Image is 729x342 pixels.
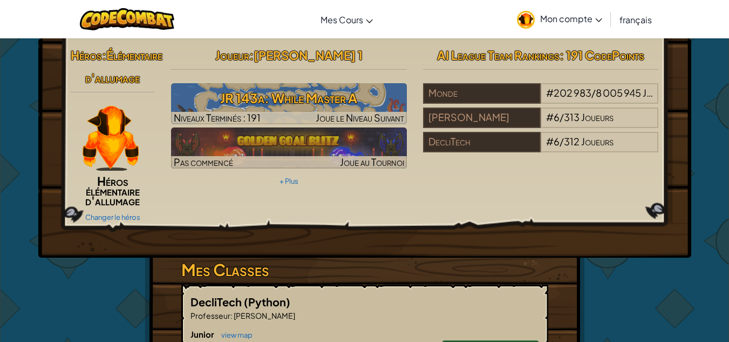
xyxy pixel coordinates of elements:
[596,86,641,99] span: 8 005 945
[423,83,541,104] div: Monde
[174,156,233,168] span: Pas commencé
[540,13,592,24] font: Mon compte
[423,118,659,130] a: [PERSON_NAME]#6/313Joueurs
[190,329,216,339] span: Junior
[254,48,363,63] span: [PERSON_NAME] 1
[423,93,659,106] a: Monde#202 983/8 005 945Joueurs
[190,311,230,320] span: Professeur
[423,108,541,128] div: [PERSON_NAME]
[280,177,298,185] a: + Plus
[233,311,295,320] span: [PERSON_NAME]
[230,311,233,320] span: :
[423,132,541,152] div: DecliTech
[564,111,580,123] span: 313
[85,173,140,208] span: Héros élémentaire d'allumage
[437,48,560,63] span: AI League Team Rankings
[171,128,407,169] img: Golden Goal
[85,48,162,85] span: Élémentaire d'allumage
[85,213,140,222] a: Changer le héros
[512,2,608,36] a: Mon compte
[546,111,554,123] span: #
[244,295,290,309] span: (Python)
[171,128,407,169] a: Pas commencéJoue au Tournoi
[321,14,363,25] font: Mes Cours
[554,111,560,123] span: 6
[80,8,174,30] img: Logo de CodeCombat
[554,135,560,147] span: 6
[423,142,659,155] a: DecliTech#6/312Joueurs
[171,86,407,110] h3: JR 143a: While Master A
[315,5,378,34] a: Mes Cours
[619,14,652,25] font: français
[560,135,564,147] span: /
[216,331,253,339] a: view map
[340,156,404,168] span: Joue au Tournoi
[171,83,407,124] img: JR 143a: While Master A
[546,135,554,147] span: #
[83,106,139,171] img: KindlingElementalPaperDoll.png
[249,48,254,63] span: :
[554,86,591,99] span: 202 983
[171,83,407,124] a: Joue le Niveau Suivant
[316,111,404,124] span: Joue le Niveau Suivant
[174,111,261,124] span: Niveaux Terminés : 191
[591,86,596,99] span: /
[560,111,564,123] span: /
[581,111,614,123] span: Joueurs
[614,5,657,34] a: français
[102,48,106,63] span: :
[564,135,580,147] span: 312
[215,48,249,63] span: Joueur
[71,48,102,63] span: Héros
[560,48,644,63] span: : 191 CodePoints
[517,11,535,29] img: avatar
[546,86,554,99] span: #
[581,135,614,147] span: Joueurs
[181,258,548,282] h3: Mes Classes
[190,295,244,309] span: DecliTech
[643,86,675,99] span: Joueurs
